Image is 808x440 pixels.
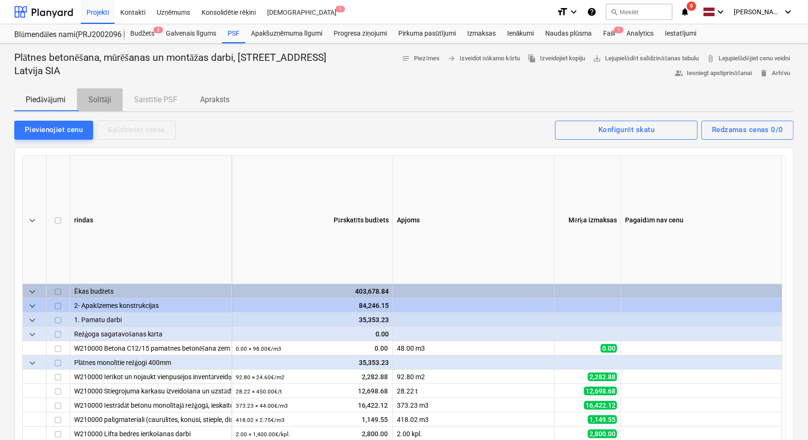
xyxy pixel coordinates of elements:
[393,398,555,412] div: 373.23 m3
[222,24,245,43] a: PSF
[328,24,393,43] a: Progresa ziņojumi
[756,66,794,81] button: Arhīvu
[70,156,232,284] div: rindas
[27,286,38,297] span: keyboard_arrow_down
[27,357,38,369] span: keyboard_arrow_down
[154,27,163,33] span: 3
[680,6,690,18] i: notifications
[760,394,808,440] iframe: Chat Widget
[361,429,389,439] span: 2,800.00
[357,386,389,396] span: 12,698.68
[597,24,621,43] a: Faili1
[593,53,699,64] span: Lejupielādēt salīdzināšanas tabulu
[74,298,228,312] div: 2- Apakšzemes konstrukcijas
[393,384,555,398] div: 28.22 t
[393,412,555,427] div: 418.02 m3
[703,51,794,66] a: Lejupielādējiet cenu veidni
[659,24,702,43] a: Iestatījumi
[671,66,756,81] button: Iesniegt apstiprināšanai
[501,24,540,43] a: Ienākumi
[593,54,602,63] span: save_alt
[447,53,520,64] span: Izveidot nākamo kārtu
[88,94,111,105] p: Solītāji
[588,415,617,424] span: 1,149.55
[675,68,752,79] span: Iesniegt apstiprināšanai
[782,6,794,18] i: keyboard_arrow_down
[374,344,389,353] span: 0.00
[712,124,783,136] div: Redzamas cenas 0/0
[443,51,524,66] button: Izveidot nākamo kārtu
[587,6,596,18] i: Zināšanu pamats
[14,51,334,78] p: Plātnes betonēšana, mūrēšanas un montāžas darbi, [STREET_ADDRESS] Latvija SIA
[236,431,290,438] small: 2.00 × 1,400.00€ / kpl.
[588,373,617,381] span: 2,282.88
[361,415,389,424] span: 1,149.55
[606,4,673,20] button: Meklēt
[528,54,537,63] span: file_copy
[402,53,440,64] span: Piezīmes
[555,121,698,140] button: Konfigurēt skatu
[160,24,222,43] div: Galvenais līgums
[74,398,228,412] div: W210000 Iestrādāt betonu monolītajā režģogā, ieskaitot betona nosegšanu un kopšanu, virsmas slīpē...
[524,51,589,66] button: Izveidojiet kopiju
[528,53,586,64] span: Izveidojiet kopiju
[393,370,555,384] div: 92.80 m2
[393,156,555,284] div: Apjoms
[14,30,113,40] div: Blūmendāles nami(PRJ2002096 Prūšu 3 kārta) - 2601984
[236,402,288,409] small: 373.23 × 44.00€ / m3
[232,156,393,284] div: Pārskatīts budžets
[402,54,411,63] span: notes
[589,51,703,66] a: Lejupielādēt salīdzināšanas tabulu
[707,53,790,64] span: Lejupielādējiet cenu veidni
[702,121,794,140] button: Redzamas cenas 0/0
[707,54,715,63] span: attach_file
[27,315,38,326] span: keyboard_arrow_down
[621,156,782,284] div: Pagaidām nav cenu
[236,417,285,423] small: 418.02 × 2.75€ / m3
[555,156,621,284] div: Mērķa izmaksas
[125,24,160,43] div: Budžets
[621,24,659,43] div: Analytics
[74,370,228,383] div: W210000 Ierīkot un nojaukt vienpusējos inventārveidņus ar koka balstiem
[588,430,617,438] span: 2,800.00
[462,24,501,43] a: Izmaksas
[236,284,389,298] div: 403,678.84
[614,27,624,33] span: 1
[398,51,444,66] button: Piezīmes
[393,24,462,43] a: Pirkuma pasūtījumi
[27,300,38,312] span: keyboard_arrow_down
[74,284,228,298] div: Ēkas budžets
[715,6,726,18] i: keyboard_arrow_down
[584,387,617,395] span: 12,698.68
[245,24,328,43] a: Apakšuzņēmuma līgumi
[568,6,579,18] i: keyboard_arrow_down
[687,1,696,11] span: 9
[74,412,228,426] div: W210000 palīgmateriali (caurulītes, konusi, stieple, distanceri, kokmateriali)
[25,124,83,136] div: Pievienojiet cenu
[584,401,617,410] span: 16,422.12
[236,327,389,341] div: 0.00
[597,24,621,43] div: Faili
[336,6,345,12] span: 1
[598,124,654,136] div: Konfigurēt skatu
[236,298,389,313] div: 84,246.15
[540,24,598,43] a: Naudas plūsma
[357,401,389,410] span: 16,422.12
[601,344,617,353] span: 0.00
[14,121,93,140] button: Pievienojiet cenu
[27,329,38,340] span: keyboard_arrow_down
[447,54,456,63] span: arrow_forward
[236,388,282,395] small: 28.22 × 450.00€ / t
[236,374,285,381] small: 92.80 × 24.60€ / m2
[74,327,228,341] div: Režģoga sagatavošanas kārta
[74,313,228,326] div: 1. Pamatu darbi
[200,94,230,105] p: Apraksts
[610,8,618,16] span: search
[74,384,228,398] div: W210000 Stiegrojuma karkasu izveidošana un uzstādīšana, stiegras savienojot ar stiepli (pēc spec.)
